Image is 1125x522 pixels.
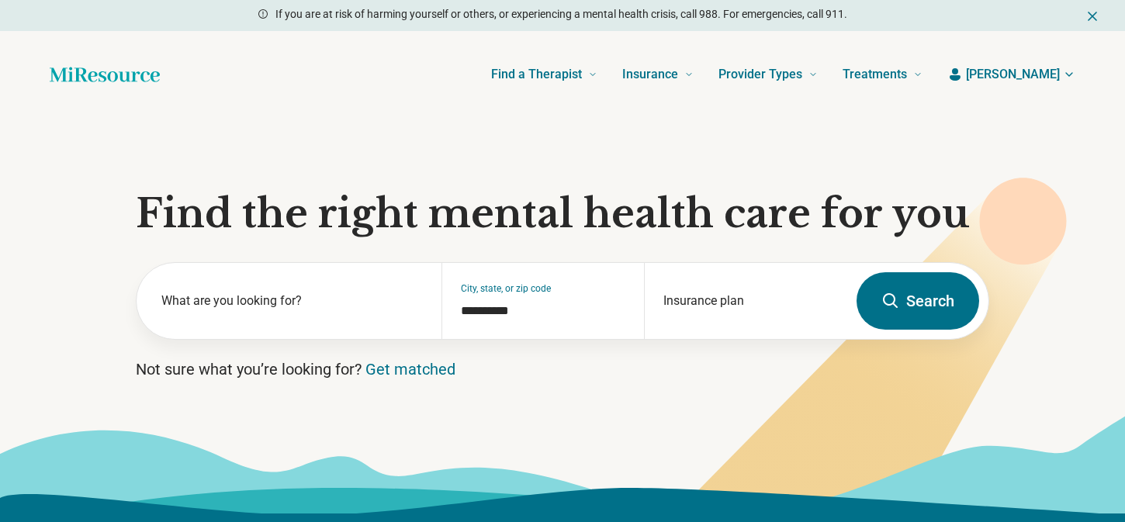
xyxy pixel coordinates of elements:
[1085,6,1100,25] button: Dismiss
[718,43,818,105] a: Provider Types
[136,191,989,237] h1: Find the right mental health care for you
[857,272,979,330] button: Search
[718,64,802,85] span: Provider Types
[365,360,455,379] a: Get matched
[947,65,1075,84] button: [PERSON_NAME]
[622,64,678,85] span: Insurance
[275,6,847,22] p: If you are at risk of harming yourself or others, or experiencing a mental health crisis, call 98...
[491,43,597,105] a: Find a Therapist
[843,64,907,85] span: Treatments
[161,292,423,310] label: What are you looking for?
[622,43,694,105] a: Insurance
[491,64,582,85] span: Find a Therapist
[50,59,160,90] a: Home page
[136,358,989,380] p: Not sure what you’re looking for?
[843,43,922,105] a: Treatments
[966,65,1060,84] span: [PERSON_NAME]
